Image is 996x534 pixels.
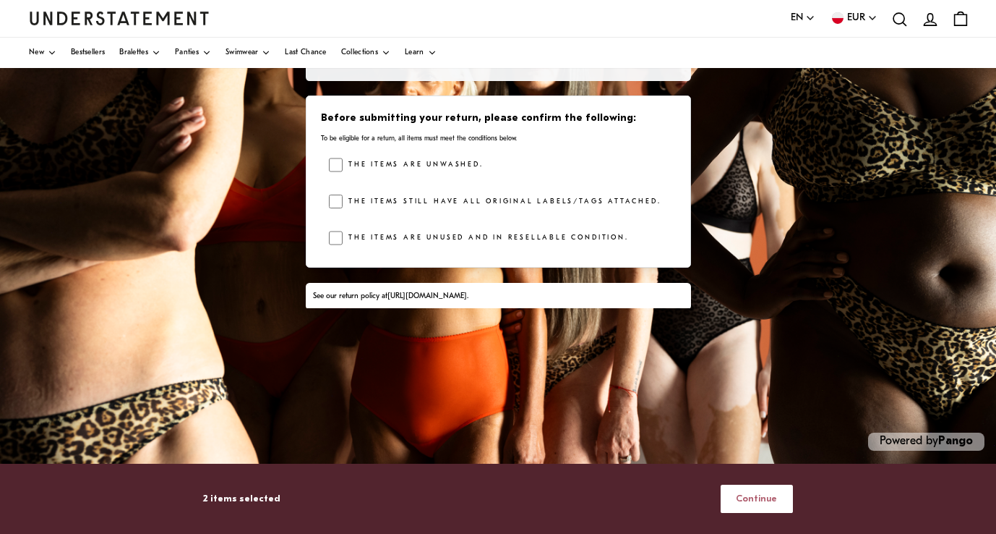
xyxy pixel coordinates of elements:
a: Last Chance [285,38,326,68]
button: EN [791,10,815,26]
a: Collections [341,38,390,68]
a: Bralettes [119,38,160,68]
span: Panties [175,49,199,56]
span: New [29,49,44,56]
span: Bestsellers [71,49,105,56]
a: [URL][DOMAIN_NAME] [387,292,467,300]
label: The items still have all original labels/tags attached. [343,195,661,209]
div: See our return policy at . [313,291,683,302]
span: EN [791,10,803,26]
a: Learn [405,38,437,68]
label: The items are unwashed. [343,158,483,172]
p: Powered by [868,433,984,451]
a: New [29,38,56,68]
span: Last Chance [285,49,326,56]
a: Understatement Homepage [29,12,210,25]
h3: Before submitting your return, please confirm the following: [321,111,674,126]
button: EUR [830,10,877,26]
p: To be eligible for a return, all items must meet the conditions below. [321,134,674,143]
a: Panties [175,38,211,68]
label: The items are unused and in resellable condition. [343,231,628,245]
span: Swimwear [226,49,258,56]
a: Swimwear [226,38,270,68]
span: Bralettes [119,49,148,56]
span: Learn [405,49,424,56]
span: EUR [847,10,865,26]
span: Collections [341,49,378,56]
a: Pango [938,436,973,447]
a: Bestsellers [71,38,105,68]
